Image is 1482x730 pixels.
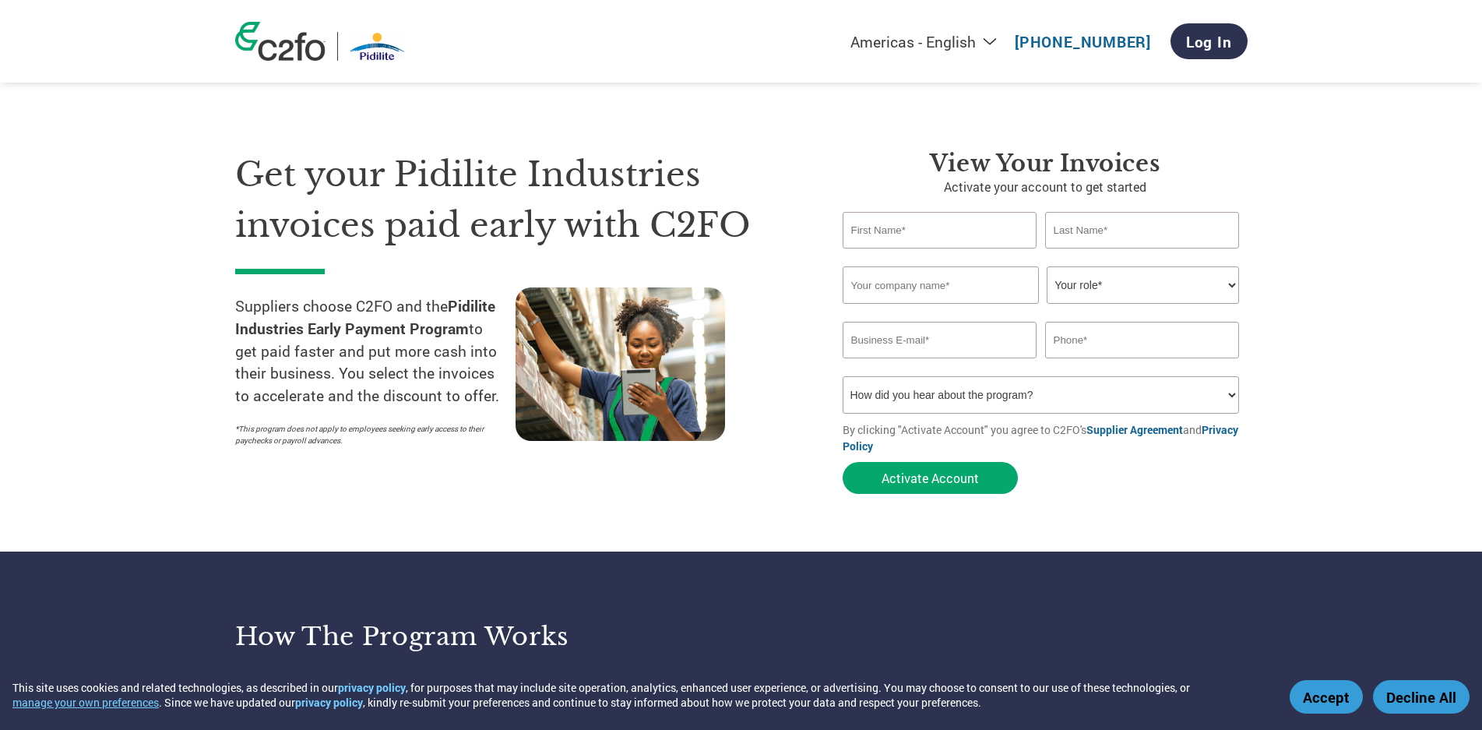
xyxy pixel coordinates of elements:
[843,421,1248,454] p: By clicking "Activate Account" you agree to C2FO's and
[12,695,159,710] button: manage your own preferences
[843,178,1248,196] p: Activate your account to get started
[843,322,1037,358] input: Invalid Email format
[235,22,326,61] img: c2fo logo
[843,360,1037,370] div: Inavlid Email Address
[338,680,406,695] a: privacy policy
[12,680,1267,710] div: This site uses cookies and related technologies, as described in our , for purposes that may incl...
[1170,23,1248,59] a: Log In
[235,296,495,338] strong: Pidilite Industries Early Payment Program
[843,462,1018,494] button: Activate Account
[843,150,1248,178] h3: View Your Invoices
[235,423,500,446] p: *This program does not apply to employees seeking early access to their paychecks or payroll adva...
[843,250,1037,260] div: Invalid first name or first name is too long
[1086,422,1183,437] a: Supplier Agreement
[295,695,363,710] a: privacy policy
[235,150,796,250] h1: Get your Pidilite Industries invoices paid early with C2FO
[1015,32,1151,51] a: [PHONE_NUMBER]
[516,287,725,441] img: supply chain worker
[235,621,722,652] h3: How the program works
[1045,360,1240,370] div: Inavlid Phone Number
[235,295,516,407] p: Suppliers choose C2FO and the to get paid faster and put more cash into their business. You selec...
[1045,322,1240,358] input: Phone*
[843,266,1039,304] input: Your company name*
[843,422,1238,453] a: Privacy Policy
[350,32,404,61] img: Pidilite Industries
[1045,212,1240,249] input: Last Name*
[843,305,1240,316] div: Invalid company name or company name is too long
[843,212,1037,249] input: First Name*
[1045,250,1240,260] div: Invalid last name or last name is too long
[1047,266,1239,304] select: Title/Role
[1290,680,1363,714] button: Accept
[1373,680,1470,714] button: Decline All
